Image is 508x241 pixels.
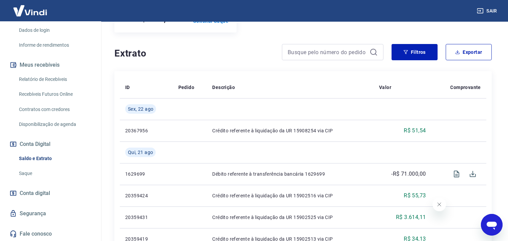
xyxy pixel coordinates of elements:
[212,214,368,221] p: Crédito referente à liquidação da UR 15902525 via CIP
[8,186,93,201] a: Conta digital
[125,171,168,177] p: 1629699
[128,149,153,156] span: Qui, 21 ago
[8,58,93,72] button: Meus recebíveis
[396,213,426,221] p: R$ 3.614,11
[16,87,93,101] a: Recebíveis Futuros Online
[392,44,438,60] button: Filtros
[212,192,368,199] p: Crédito referente à liquidação da UR 15902516 via CIP
[8,206,93,221] a: Segurança
[404,192,426,200] p: R$ 55,73
[114,47,274,60] h4: Extrato
[16,72,93,86] a: Relatório de Recebíveis
[448,166,465,182] span: Visualizar
[288,47,367,57] input: Busque pelo número do pedido
[128,106,153,112] span: Sex, 22 ago
[20,189,50,198] span: Conta digital
[125,127,168,134] p: 20367956
[125,84,130,91] p: ID
[16,167,93,180] a: Saque
[16,152,93,166] a: Saldo e Extrato
[433,198,446,211] iframe: Fechar mensagem
[4,5,57,10] span: Olá! Precisa de ajuda?
[476,5,500,17] button: Sair
[465,166,481,182] span: Download
[125,214,168,221] p: 20359431
[8,0,52,21] img: Vindi
[404,127,426,135] p: R$ 51,54
[178,84,194,91] p: Pedido
[446,44,492,60] button: Exportar
[16,38,93,52] a: Informe de rendimentos
[125,192,168,199] p: 20359424
[16,103,93,116] a: Contratos com credores
[16,23,93,37] a: Dados de login
[450,84,481,91] p: Comprovante
[212,171,368,177] p: Débito referente à transferência bancária 1629699
[212,127,368,134] p: Crédito referente à liquidação da UR 15908254 via CIP
[391,170,426,178] p: -R$ 71.000,00
[379,84,391,91] p: Valor
[212,84,235,91] p: Descrição
[8,137,93,152] button: Conta Digital
[481,214,503,236] iframe: Botão para abrir a janela de mensagens
[16,117,93,131] a: Disponibilização de agenda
